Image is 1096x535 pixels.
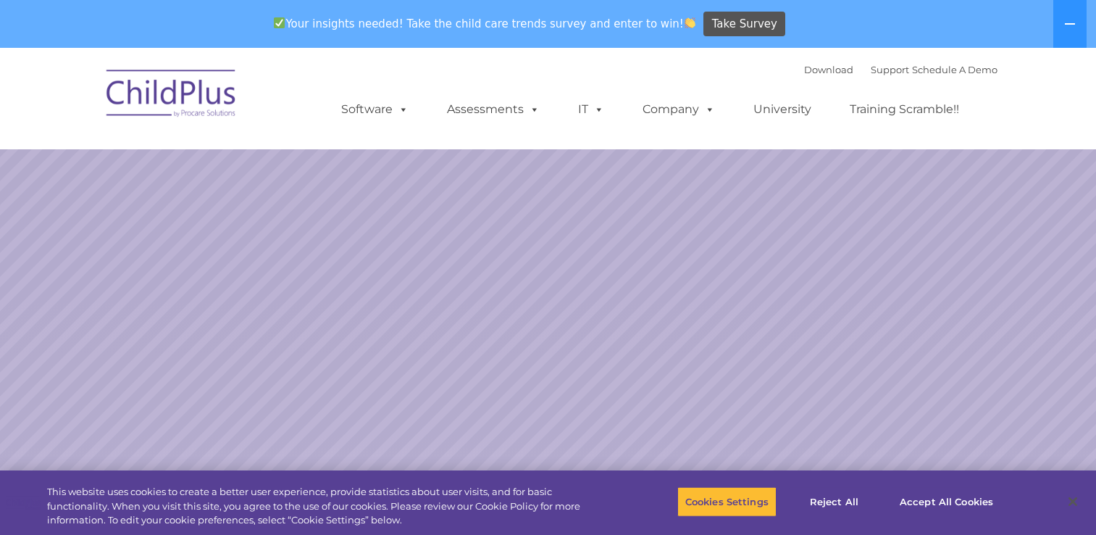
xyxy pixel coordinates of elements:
button: Cookies Settings [677,486,777,517]
a: Assessments [432,95,554,124]
a: Schedule A Demo [912,64,997,75]
font: | [804,64,997,75]
span: Your insights needed! Take the child care trends survey and enter to win! [268,9,702,38]
button: Accept All Cookies [892,486,1001,517]
a: IT [564,95,619,124]
a: University [739,95,826,124]
a: Support [871,64,909,75]
img: ChildPlus by Procare Solutions [99,59,244,132]
img: ✅ [274,17,285,28]
a: Software [327,95,423,124]
a: Company [628,95,729,124]
a: Training Scramble!! [835,95,974,124]
img: 👏 [685,17,695,28]
div: This website uses cookies to create a better user experience, provide statistics about user visit... [47,485,603,528]
span: Take Survey [712,12,777,37]
a: Download [804,64,853,75]
button: Reject All [789,486,879,517]
button: Close [1057,486,1089,518]
a: Take Survey [703,12,785,37]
